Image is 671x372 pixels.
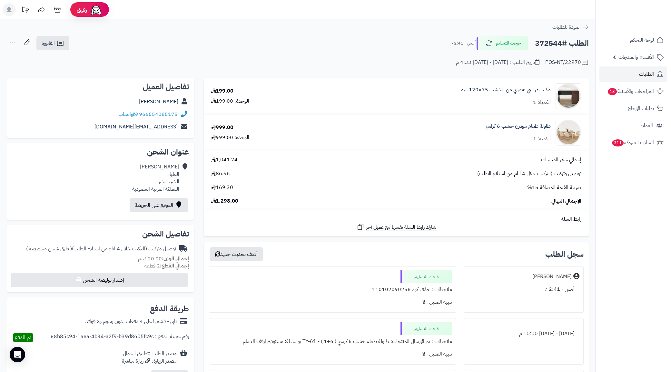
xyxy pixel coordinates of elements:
[26,245,176,253] div: توصيل وتركيب (التركيب خلال 4 ايام من استلام الطلب)
[162,255,189,263] strong: إجمالي الوزن:
[90,3,103,16] img: ai-face.png
[15,334,31,341] span: تم الدفع
[150,305,189,313] h2: طريقة الدفع
[533,135,551,143] div: الكمية: 1
[211,197,238,205] span: 1,298.00
[556,120,581,146] img: 1751797083-1-90x90.jpg
[211,184,233,191] span: 169.30
[211,87,233,95] div: 199.00
[26,245,72,253] span: ( طرق شحن مخصصة )
[618,53,654,62] span: الأقسام والمنتجات
[144,262,189,270] small: 2 قطعة
[10,347,25,362] div: Open Intercom Messenger
[552,23,589,31] a: العودة للطلبات
[532,273,572,280] div: [PERSON_NAME]
[599,135,667,150] a: السلات المتروكة311
[85,318,177,325] div: تابي - قسّمها على 4 دفعات بدون رسوم ولا فوائد
[552,23,581,31] span: العودة للطلبات
[400,270,452,283] div: خرجت للتسليم
[599,101,667,116] a: طلبات الإرجاع
[599,32,667,48] a: لوحة التحكم
[485,123,551,130] a: طاولة طعام مودرن خشب 6 كراسي
[366,224,436,231] span: شارك رابط السلة نفسها مع عميل آخر
[122,357,177,365] div: مصدر الزيارة: زيارة مباشرة
[599,84,667,99] a: المراجعات والأسئلة13
[468,283,579,296] div: أمس - 2:41 م
[139,110,178,118] a: 966554085175
[450,40,476,46] small: أمس - 2:41 م
[12,83,189,91] h2: تفاصيل العميل
[213,335,452,348] div: ملاحظات : تم الإرسال المنتجات: طاولة طعام خشب 6 كرسي ( 6+1 ) - TY-61 بواسطة: مستودع ارفف الدمام
[138,255,189,263] small: 20.00 كجم
[599,118,667,133] a: العملاء
[357,223,436,231] a: شارك رابط السلة نفسها مع عميل آخر
[130,198,188,212] a: الموقع على الخريطة
[545,250,584,258] h3: سجل الطلب
[211,124,233,131] div: 999.00
[556,83,581,109] img: 1751106397-1-90x90.jpg
[132,163,179,193] div: [PERSON_NAME] العليا، الخبر، الخبر المملكة العربية السعودية
[535,37,589,50] h2: الطلب #372544
[211,156,238,164] span: 1,041.74
[94,123,178,131] a: [EMAIL_ADDRESS][DOMAIN_NAME]
[213,348,452,360] div: تنبيه العميل : لا
[42,39,55,47] span: الفاتورة
[607,87,654,96] span: المراجعات والأسئلة
[639,70,654,79] span: الطلبات
[211,134,249,141] div: الوحدة: 999.00
[12,230,189,238] h2: تفاصيل الشحن
[599,66,667,82] a: الطلبات
[628,104,654,113] span: طلبات الإرجاع
[627,15,665,29] img: logo-2.png
[51,333,189,342] div: رقم عملية الدفع : 68b85c94-1aea-4b34-a2f9-b39d8605fc9c
[160,262,189,270] strong: إجمالي القطع:
[640,121,653,130] span: العملاء
[456,59,539,66] div: تاريخ الطلب : [DATE] - [DATE] 4:33 م
[533,99,551,106] div: الكمية: 1
[11,273,188,287] button: إصدار بوليصة الشحن
[77,6,87,14] span: رفيق
[468,327,579,340] div: [DATE] - [DATE] 10:00 م
[630,35,654,45] span: لوحة التحكم
[119,110,138,118] a: واتساب
[17,3,33,18] a: تحديثات المنصة
[211,170,230,177] span: 86.96
[206,216,586,223] div: رابط السلة
[12,148,189,156] h2: عنوان الشحن
[612,139,624,146] span: 311
[611,138,654,147] span: السلات المتروكة
[477,36,528,50] button: خرجت للتسليم
[477,170,581,177] span: توصيل وتركيب (التركيب خلال 4 ايام من استلام الطلب)
[551,197,581,205] span: الإجمالي النهائي
[608,88,617,95] span: 13
[527,184,581,191] span: ضريبة القيمة المضافة 15%
[460,86,551,94] a: مكتب دراسي عصري من الخشب 75×120 سم
[122,350,177,365] div: مصدر الطلب :تطبيق الجوال
[211,97,249,105] div: الوحدة: 199.00
[213,296,452,308] div: تنبيه العميل : لا
[36,36,69,50] a: الفاتورة
[545,59,589,66] div: POS-NT/22970
[210,247,263,261] button: أضف تحديث جديد
[400,322,452,335] div: خرجت للتسليم
[139,98,178,106] a: [PERSON_NAME]
[213,283,452,296] div: ملاحظات : حذف كود 110102090258
[541,156,581,164] span: إجمالي سعر المنتجات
